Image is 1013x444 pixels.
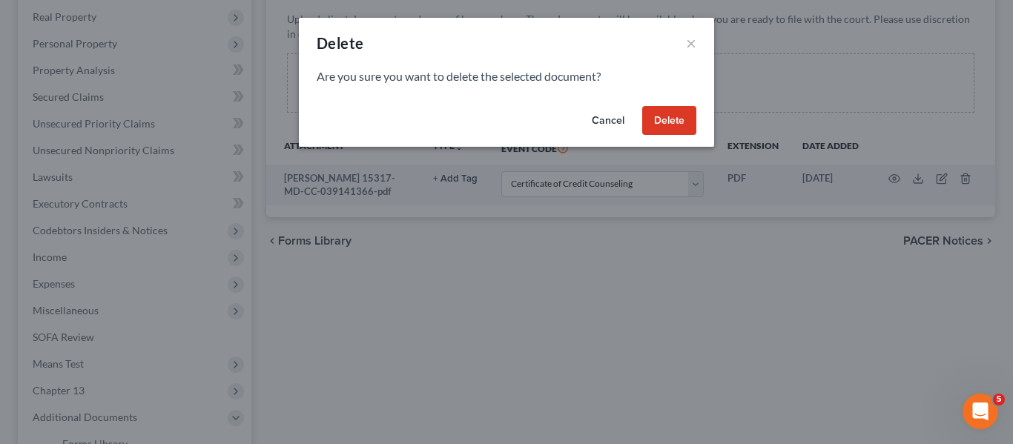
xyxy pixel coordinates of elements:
[580,106,636,136] button: Cancel
[317,33,363,53] div: Delete
[993,394,1005,405] span: 5
[317,68,696,85] p: Are you sure you want to delete the selected document?
[642,106,696,136] button: Delete
[686,34,696,52] button: ×
[963,394,998,429] iframe: Intercom live chat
